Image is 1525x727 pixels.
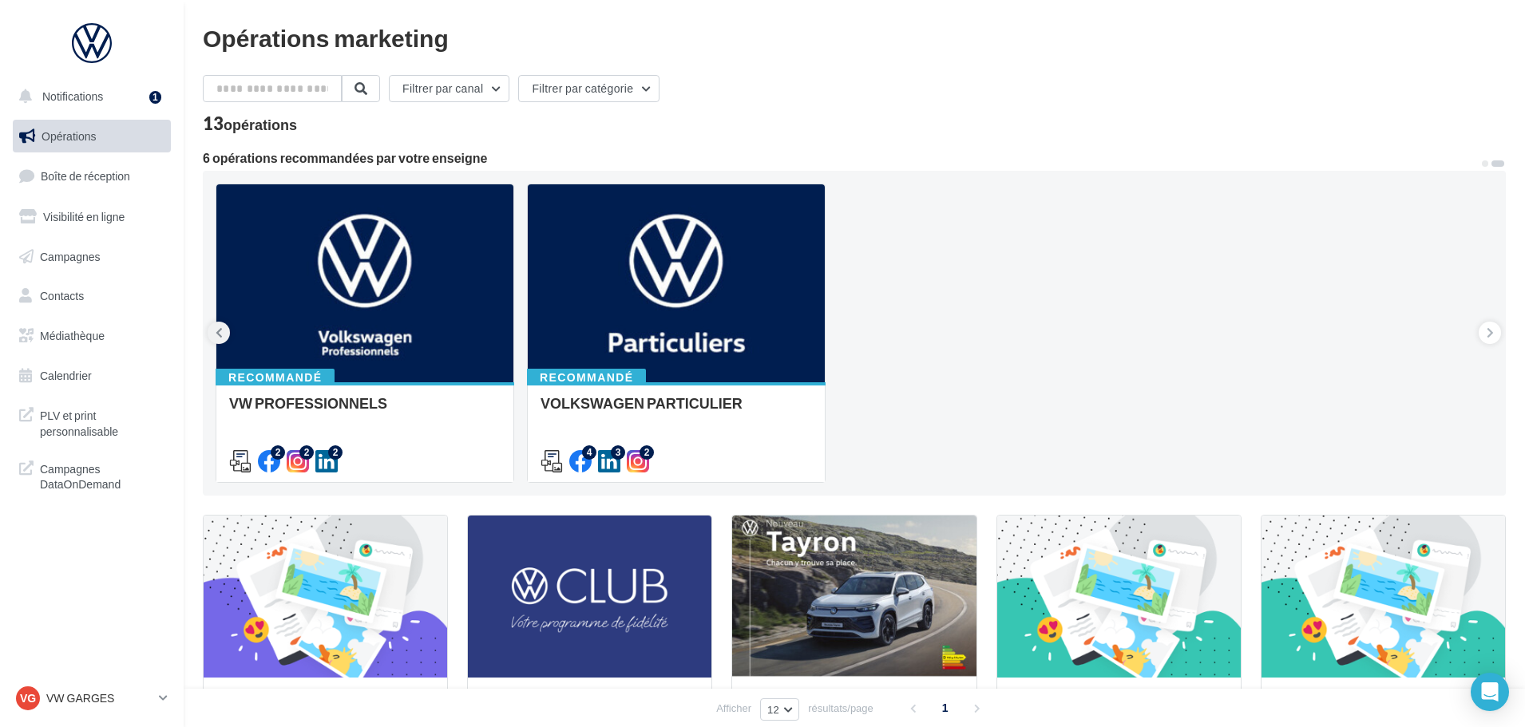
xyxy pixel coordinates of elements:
[203,152,1480,164] div: 6 opérations recommandées par votre enseigne
[10,200,174,234] a: Visibilité en ligne
[43,210,125,223] span: Visibilité en ligne
[767,703,779,716] span: 12
[216,369,335,386] div: Recommandé
[582,445,596,460] div: 4
[149,91,161,104] div: 1
[40,329,105,342] span: Médiathèque
[224,117,297,132] div: opérations
[10,159,174,193] a: Boîte de réception
[10,319,174,353] a: Médiathèque
[299,445,314,460] div: 2
[42,129,96,143] span: Opérations
[328,445,343,460] div: 2
[13,683,171,713] a: VG VW GARGES
[46,690,152,706] p: VW GARGES
[203,115,297,132] div: 13
[40,289,84,302] span: Contacts
[42,89,103,103] span: Notifications
[10,279,174,313] a: Contacts
[1471,673,1509,711] div: Open Intercom Messenger
[716,701,751,716] span: Afficher
[10,359,174,393] a: Calendrier
[527,369,646,386] div: Recommandé
[10,240,174,274] a: Campagnes
[808,701,873,716] span: résultats/page
[933,695,958,721] span: 1
[203,26,1506,49] div: Opérations marketing
[40,249,101,263] span: Campagnes
[10,452,174,499] a: Campagnes DataOnDemand
[640,445,654,460] div: 2
[40,458,164,492] span: Campagnes DataOnDemand
[271,445,285,460] div: 2
[10,80,168,113] button: Notifications 1
[611,445,625,460] div: 3
[541,395,812,427] div: VOLKSWAGEN PARTICULIER
[41,169,130,183] span: Boîte de réception
[389,75,509,102] button: Filtrer par canal
[20,690,36,706] span: VG
[518,75,660,102] button: Filtrer par catégorie
[40,405,164,439] span: PLV et print personnalisable
[40,369,92,382] span: Calendrier
[10,398,174,445] a: PLV et print personnalisable
[10,120,174,153] a: Opérations
[229,395,501,427] div: VW PROFESSIONNELS
[760,698,799,721] button: 12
